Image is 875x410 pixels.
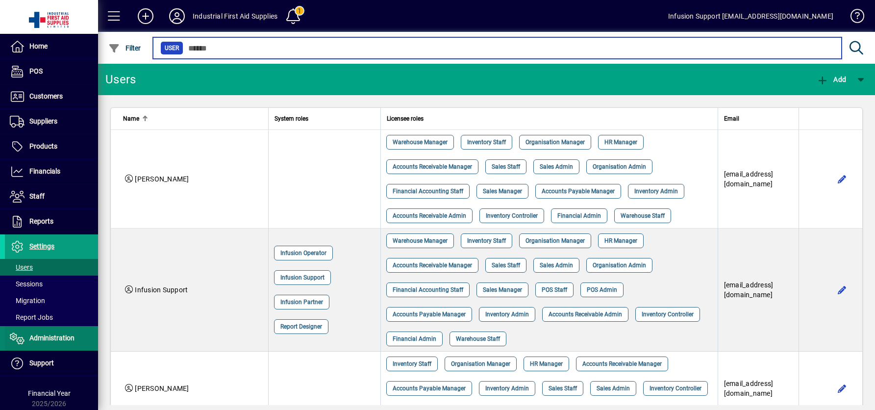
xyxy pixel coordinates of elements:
span: POS Admin [587,285,617,295]
span: Accounts Receivable Admin [549,309,622,319]
span: Accounts Receivable Manager [582,359,662,369]
span: Sales Manager [483,285,522,295]
a: Financials [5,159,98,184]
span: Infusion Operator [280,248,326,258]
span: Accounts Payable Manager [542,186,615,196]
span: Sales Admin [540,260,573,270]
a: Sessions [5,276,98,292]
span: Financial Admin [393,334,436,344]
span: Licensee roles [387,113,424,124]
span: Inventory Admin [485,309,529,319]
span: Inventory Controller [486,211,538,221]
span: Sales Staff [549,384,577,393]
span: Sessions [10,280,43,288]
span: Accounts Payable Manager [393,384,466,393]
span: POS Staff [542,285,567,295]
button: Edit [834,282,850,298]
button: Edit [834,381,850,396]
a: Administration [5,326,98,351]
span: Warehouse Staff [621,211,665,221]
span: Customers [29,92,63,100]
a: Migration [5,292,98,309]
span: Organisation Admin [593,260,646,270]
span: Accounts Receivable Manager [393,162,472,172]
span: Sales Admin [597,384,630,393]
span: [EMAIL_ADDRESS][DOMAIN_NAME] [724,170,774,188]
div: Name [123,113,262,124]
span: Organisation Admin [593,162,646,172]
span: Email [724,113,739,124]
a: Knowledge Base [843,2,863,34]
span: Warehouse Staff [456,334,500,344]
span: Report Jobs [10,313,53,321]
span: Accounts Payable Manager [393,309,466,319]
div: Infusion Support [EMAIL_ADDRESS][DOMAIN_NAME] [668,8,833,24]
span: Report Designer [280,322,322,332]
span: Filter [108,44,141,52]
span: HR Manager [604,137,637,147]
button: Add [130,7,161,25]
span: Settings [29,242,54,250]
span: Infusion Partner [280,297,323,307]
button: Add [814,71,849,88]
span: Accounts Receivable Manager [393,260,472,270]
span: Inventory Admin [485,384,529,393]
span: Migration [10,297,45,305]
span: Financial Accounting Staff [393,186,463,196]
a: Users [5,259,98,276]
a: Staff [5,184,98,209]
span: Reports [29,217,53,225]
a: POS [5,59,98,84]
span: Add [817,76,846,83]
span: Inventory Admin [634,186,678,196]
span: Organisation Manager [525,137,585,147]
a: Support [5,351,98,376]
span: [PERSON_NAME] [135,175,189,183]
span: Inventory Controller [650,384,701,393]
span: Name [123,113,139,124]
span: Organisation Manager [451,359,510,369]
span: Inventory Controller [642,309,694,319]
span: Staff [29,192,45,200]
a: Customers [5,84,98,109]
span: Financials [29,167,60,175]
a: Suppliers [5,109,98,134]
span: Sales Staff [492,162,520,172]
span: Organisation Manager [525,236,585,246]
span: Warehouse Manager [393,236,448,246]
span: Sales Staff [492,260,520,270]
span: Financial Accounting Staff [393,285,463,295]
span: System roles [275,113,308,124]
span: Inventory Staff [467,236,506,246]
button: Filter [106,39,144,57]
span: HR Manager [604,236,637,246]
span: [EMAIL_ADDRESS][DOMAIN_NAME] [724,380,774,397]
span: Support [29,359,54,367]
a: Products [5,134,98,159]
span: Home [29,42,48,50]
span: [EMAIL_ADDRESS][DOMAIN_NAME] [724,281,774,299]
span: Products [29,142,57,150]
a: Home [5,34,98,59]
span: Inventory Staff [393,359,431,369]
span: HR Manager [530,359,563,369]
div: Industrial First Aid Supplies [193,8,277,24]
span: User [165,43,179,53]
span: POS [29,67,43,75]
span: [PERSON_NAME] [135,384,189,392]
span: Infusion Support [135,286,188,294]
button: Profile [161,7,193,25]
span: Sales Manager [483,186,522,196]
button: Edit [834,171,850,187]
span: Users [10,263,33,271]
span: Sales Admin [540,162,573,172]
div: Users [105,72,147,87]
span: Suppliers [29,117,57,125]
span: Inventory Staff [467,137,506,147]
span: Infusion Support [280,273,325,282]
a: Reports [5,209,98,234]
span: Financial Admin [557,211,601,221]
span: Administration [29,334,75,342]
span: Accounts Receivable Admin [393,211,466,221]
span: Financial Year [28,389,71,397]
